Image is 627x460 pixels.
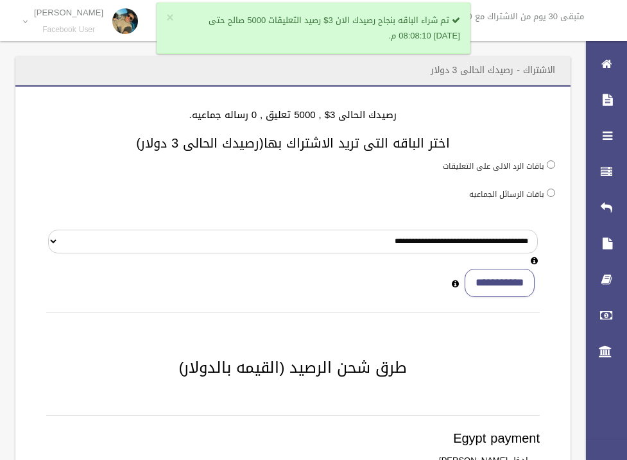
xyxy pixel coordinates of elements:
label: باقات الرد الالى على التعليقات [443,159,544,173]
p: [PERSON_NAME] [34,8,103,17]
h3: اختر الباقه التى تريد الاشتراك بها(رصيدك الحالى 3 دولار) [31,136,555,150]
label: باقات الرسائل الجماعيه [469,187,544,201]
small: Facebook User [34,25,103,35]
h4: رصيدك الحالى 3$ , 5000 تعليق , 0 رساله جماعيه. [31,110,555,121]
button: × [166,12,173,24]
h3: Egypt payment [46,431,540,445]
div: تم شراء الباقه بنجاح رصيدك الان 3$ رصيد التعليقات 5000 صالح حتى [DATE] 08:08:10 م. [157,3,470,54]
header: الاشتراك - رصيدك الحالى 3 دولار [415,58,571,83]
h2: طرق شحن الرصيد (القيمه بالدولار) [31,359,555,376]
